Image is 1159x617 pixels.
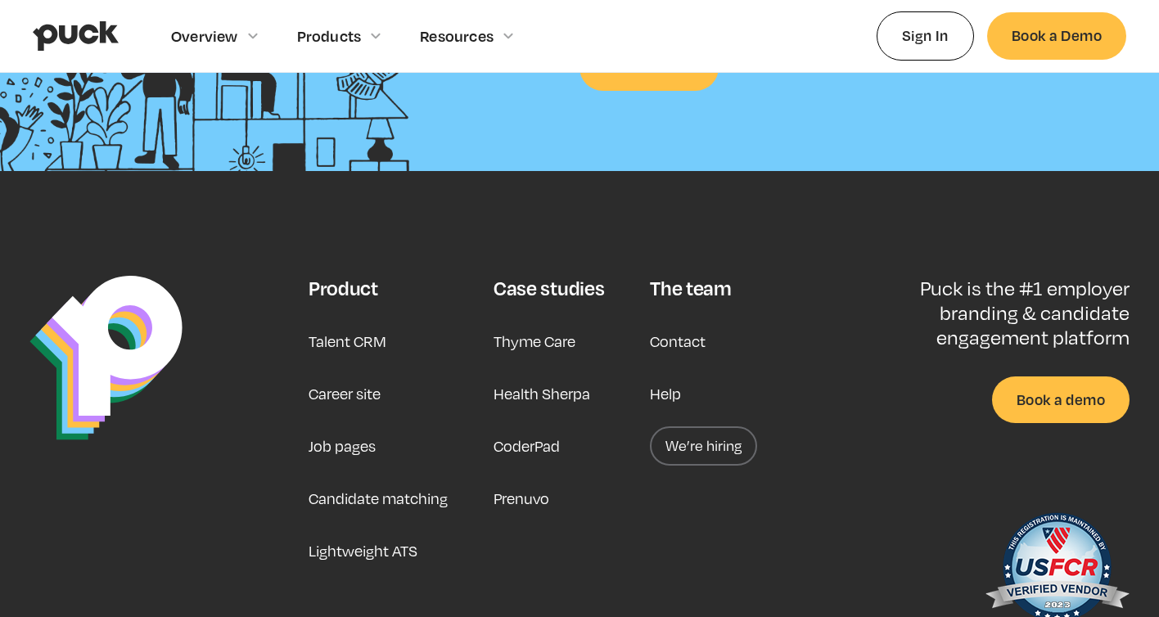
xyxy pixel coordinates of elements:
[650,322,706,361] a: Contact
[494,322,575,361] a: Thyme Care
[650,276,731,300] div: The team
[494,426,560,466] a: CoderPad
[297,27,362,45] div: Products
[987,12,1126,59] a: Book a Demo
[867,276,1130,350] p: Puck is the #1 employer branding & candidate engagement platform
[650,374,681,413] a: Help
[309,479,448,518] a: Candidate matching
[494,276,604,300] div: Case studies
[309,276,378,300] div: Product
[494,374,590,413] a: Health Sherpa
[494,479,549,518] a: Prenuvo
[309,374,381,413] a: Career site
[309,426,376,466] a: Job pages
[877,11,974,60] a: Sign In
[992,376,1130,423] a: Book a demo
[171,27,238,45] div: Overview
[29,276,183,440] img: Puck Logo
[420,27,494,45] div: Resources
[309,322,386,361] a: Talent CRM
[650,426,757,466] a: We’re hiring
[309,531,417,570] a: Lightweight ATS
